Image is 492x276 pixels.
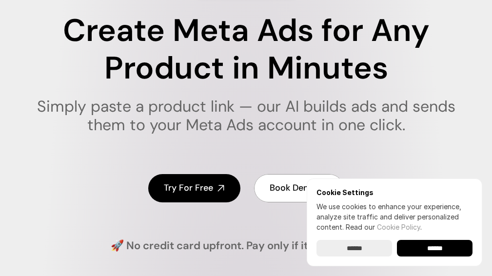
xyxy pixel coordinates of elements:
[377,223,420,231] a: Cookie Policy
[254,174,344,202] a: Book Demo
[148,174,240,202] a: Try For Free
[31,12,461,87] h1: Create Meta Ads for Any Product in Minutes
[270,182,316,194] h4: Book Demo
[316,201,472,232] p: We use cookies to enhance your experience, analyze site traffic and deliver personalized content.
[346,223,422,231] span: Read our .
[316,188,472,197] h6: Cookie Settings
[164,182,213,194] h4: Try For Free
[111,238,382,254] h4: 🚀 No credit card upfront. Pay only if it works for you.
[31,97,461,135] h1: Simply paste a product link — our AI builds ads and sends them to your Meta Ads account in one cl...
